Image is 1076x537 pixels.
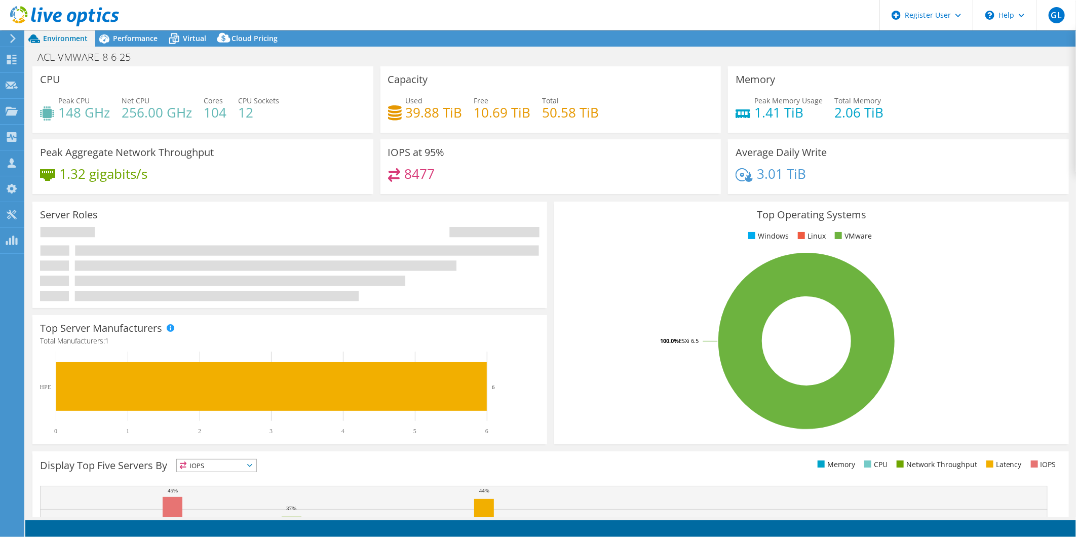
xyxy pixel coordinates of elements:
h3: Top Operating Systems [562,209,1061,220]
tspan: 100.0% [660,337,679,344]
span: Environment [43,33,88,43]
text: HPE [40,383,51,391]
h4: 10.69 TiB [474,107,531,118]
li: Windows [746,231,789,242]
span: CPU Sockets [238,96,279,105]
span: Cores [204,96,223,105]
text: 45% [168,487,178,493]
tspan: ESXi 6.5 [679,337,699,344]
text: 3 [270,428,273,435]
text: 2 [198,428,201,435]
span: IOPS [177,459,256,472]
span: Performance [113,33,158,43]
li: Memory [815,459,855,470]
li: Latency [984,459,1022,470]
h1: ACL-VMWARE-8-6-25 [33,52,146,63]
h3: Top Server Manufacturers [40,323,162,334]
li: CPU [862,459,888,470]
h3: Average Daily Write [736,147,827,158]
h3: Capacity [388,74,428,85]
h4: 3.01 TiB [757,168,806,179]
h4: Total Manufacturers: [40,335,540,347]
text: 6 [485,428,488,435]
svg: \n [985,11,994,20]
text: 5 [413,428,416,435]
span: Peak Memory Usage [754,96,823,105]
span: Peak CPU [58,96,90,105]
text: 37% [286,505,296,511]
span: Virtual [183,33,206,43]
span: Cloud Pricing [232,33,278,43]
text: 6 [492,384,495,390]
text: 44% [479,487,489,493]
h4: 104 [204,107,226,118]
text: 1 [126,428,129,435]
h4: 50.58 TiB [543,107,599,118]
h3: IOPS at 95% [388,147,445,158]
h4: 2.06 TiB [834,107,883,118]
li: VMware [832,231,872,242]
h4: 39.88 TiB [406,107,463,118]
h4: 1.32 gigabits/s [59,168,147,179]
h3: Peak Aggregate Network Throughput [40,147,214,158]
li: IOPS [1028,459,1056,470]
text: 0 [54,428,57,435]
h4: 256.00 GHz [122,107,192,118]
h4: 1.41 TiB [754,107,823,118]
span: Free [474,96,489,105]
span: Total Memory [834,96,881,105]
text: 4 [341,428,344,435]
span: GL [1049,7,1065,23]
li: Linux [795,231,826,242]
span: Total [543,96,559,105]
h3: Server Roles [40,209,98,220]
span: Net CPU [122,96,149,105]
h4: 8477 [404,168,435,179]
h4: 12 [238,107,279,118]
li: Network Throughput [894,459,977,470]
span: 1 [105,336,109,346]
h3: CPU [40,74,60,85]
h3: Memory [736,74,775,85]
h4: 148 GHz [58,107,110,118]
span: Used [406,96,423,105]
